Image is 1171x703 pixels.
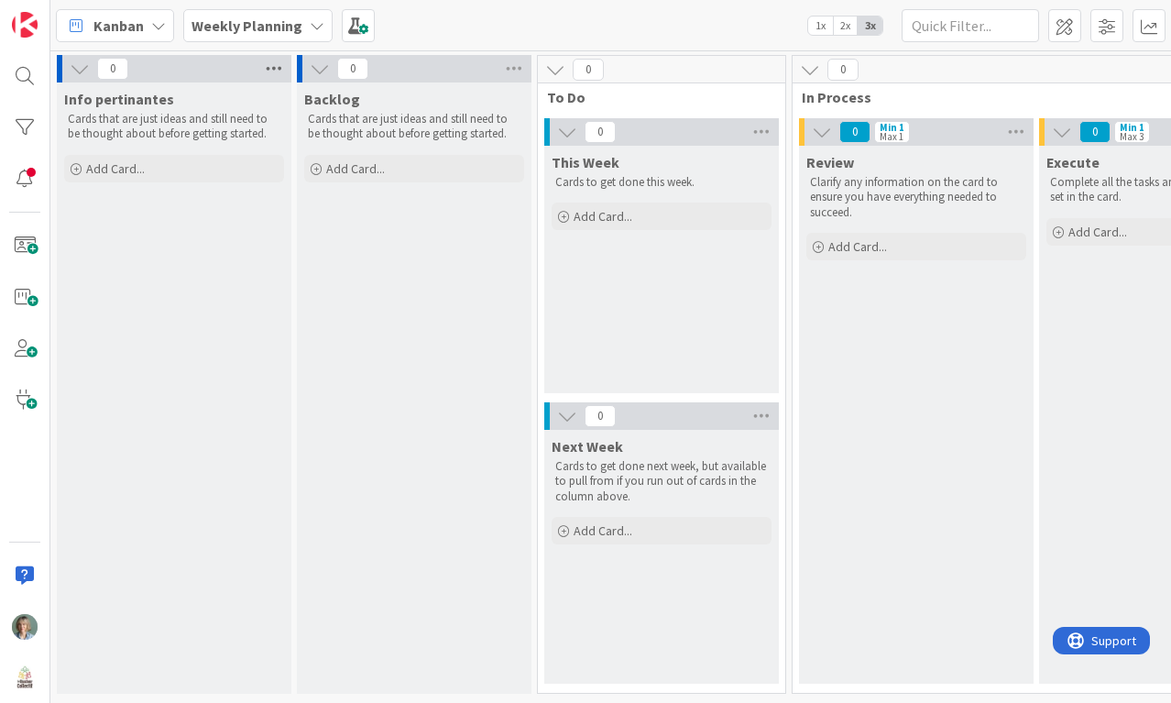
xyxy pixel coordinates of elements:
img: Visit kanbanzone.com [12,12,38,38]
div: Min 1 [1120,123,1144,132]
p: Clarify any information on the card to ensure you have everything needed to succeed. [810,175,1023,220]
div: Max 3 [1120,132,1144,141]
span: Support [38,3,83,25]
span: Add Card... [86,160,145,177]
p: Cards to get done next week, but available to pull from if you run out of cards in the column above. [555,459,768,504]
span: Next Week [552,437,623,456]
span: 1x [808,16,833,35]
span: 0 [585,405,616,427]
span: Kanban [93,15,144,37]
span: 0 [827,59,859,81]
span: Add Card... [1068,224,1127,240]
span: 0 [337,58,368,80]
span: 2x [833,16,858,35]
span: Backlog [304,90,360,108]
img: avatar [12,665,38,691]
span: 0 [97,58,128,80]
span: 0 [585,121,616,143]
span: 0 [1079,121,1111,143]
span: Review [806,153,854,171]
div: Max 1 [880,132,903,141]
span: This Week [552,153,619,171]
span: Add Card... [574,208,632,225]
p: Cards that are just ideas and still need to be thought about before getting started. [308,112,520,142]
span: Add Card... [574,522,632,539]
span: 3x [858,16,882,35]
span: Add Card... [828,238,887,255]
span: Execute [1046,153,1100,171]
span: 0 [573,59,604,81]
img: ZL [12,614,38,640]
input: Quick Filter... [902,9,1039,42]
p: Cards that are just ideas and still need to be thought about before getting started. [68,112,280,142]
span: 0 [839,121,870,143]
span: To Do [547,88,762,106]
span: Info pertinantes [64,90,174,108]
span: Add Card... [326,160,385,177]
p: Cards to get done this week. [555,175,768,190]
div: Min 1 [880,123,904,132]
b: Weekly Planning [192,16,302,35]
